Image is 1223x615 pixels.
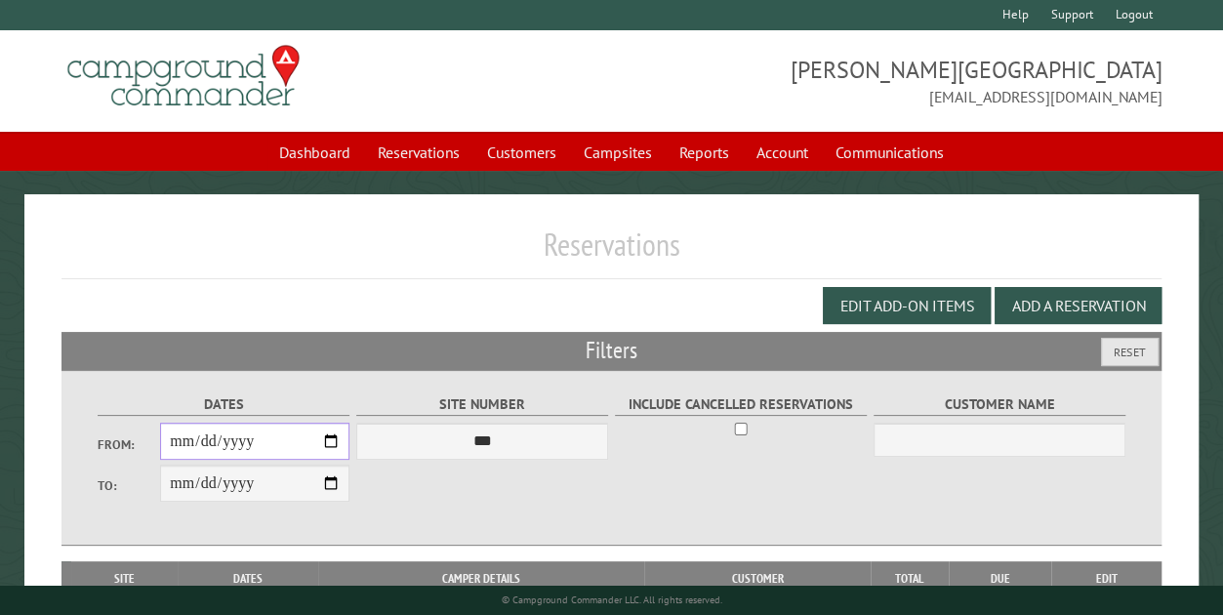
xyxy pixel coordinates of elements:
th: Edit [1051,561,1162,596]
img: Campground Commander [61,38,306,114]
a: Reports [668,134,741,171]
a: Customers [475,134,568,171]
th: Dates [178,561,318,596]
a: Communications [824,134,956,171]
span: [PERSON_NAME][GEOGRAPHIC_DATA] [EMAIL_ADDRESS][DOMAIN_NAME] [612,54,1162,108]
a: Account [745,134,820,171]
button: Edit Add-on Items [823,287,991,324]
th: Site [71,561,178,596]
th: Total [871,561,949,596]
th: Customer [644,561,870,596]
label: Site Number [356,393,609,416]
label: Dates [98,393,350,416]
a: Reservations [366,134,471,171]
button: Reset [1101,338,1159,366]
label: Customer Name [874,393,1126,416]
small: © Campground Commander LLC. All rights reserved. [502,594,722,606]
label: To: [98,476,161,495]
a: Campsites [572,134,664,171]
th: Camper Details [318,561,644,596]
h1: Reservations [61,225,1162,279]
a: Dashboard [267,134,362,171]
h2: Filters [61,332,1162,369]
th: Due [949,561,1052,596]
label: Include Cancelled Reservations [615,393,868,416]
button: Add a Reservation [995,287,1162,324]
label: From: [98,435,161,454]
